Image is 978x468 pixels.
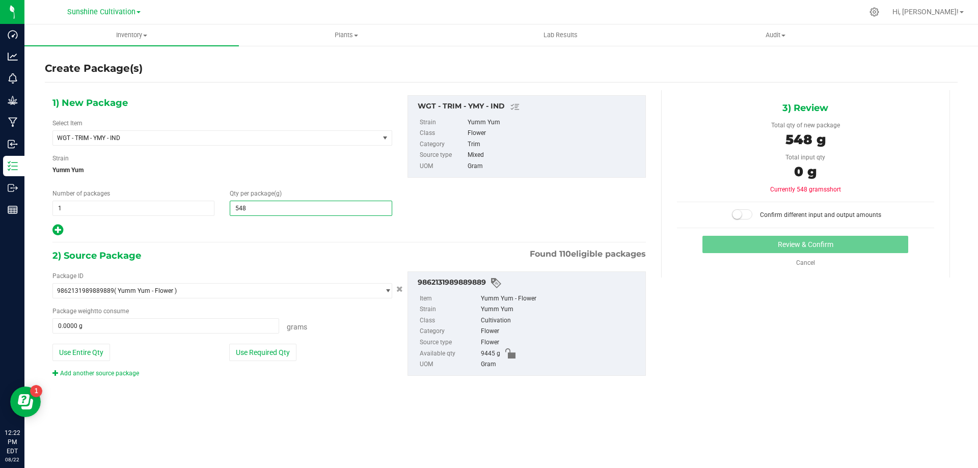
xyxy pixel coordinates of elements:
[52,370,139,377] a: Add another source package
[770,186,841,193] span: Currently 548 grams
[52,229,63,236] span: Add new output
[229,344,296,361] button: Use Required Qty
[53,319,279,333] input: 0.0000 g
[8,139,18,149] inline-svg: Inbound
[230,190,282,197] span: Qty per package
[24,31,239,40] span: Inventory
[794,163,817,180] span: 0 g
[78,308,96,315] span: weight
[52,190,110,197] span: Number of packages
[481,337,640,348] div: Flower
[782,100,828,116] span: 3) Review
[52,344,110,361] button: Use Entire Qty
[420,161,466,172] label: UOM
[468,117,640,128] div: Yumm Yum
[52,272,84,280] span: Package ID
[668,24,883,46] a: Audit
[892,8,959,16] span: Hi, [PERSON_NAME]!
[8,51,18,62] inline-svg: Analytics
[393,282,406,297] button: Cancel button
[468,161,640,172] div: Gram
[8,205,18,215] inline-svg: Reports
[52,308,129,315] span: Package to consume
[52,119,83,128] label: Select Item
[796,259,815,266] a: Cancel
[420,117,466,128] label: Strain
[760,211,881,218] span: Confirm different input and output amounts
[5,456,20,463] p: 08/22
[8,117,18,127] inline-svg: Manufacturing
[481,359,640,370] div: Gram
[239,24,453,46] a: Plants
[481,304,640,315] div: Yumm Yum
[8,95,18,105] inline-svg: Grow
[420,337,479,348] label: Source type
[10,387,41,417] iframe: Resource center
[420,359,479,370] label: UOM
[420,315,479,326] label: Class
[8,30,18,40] inline-svg: Dashboard
[468,150,640,161] div: Mixed
[52,95,128,111] span: 1) New Package
[57,287,114,294] span: 9862131989889889
[559,249,571,259] span: 110
[420,128,466,139] label: Class
[771,122,840,129] span: Total qty of new package
[5,428,20,456] p: 12:22 PM EDT
[45,61,143,76] h4: Create Package(s)
[481,348,500,360] span: 9445 g
[468,128,640,139] div: Flower
[57,134,362,142] span: WGT - TRIM - YMY - IND
[420,304,479,315] label: Strain
[8,161,18,171] inline-svg: Inventory
[114,287,177,294] span: ( Yumm Yum - Flower )
[827,186,841,193] span: short
[481,315,640,326] div: Cultivation
[379,284,392,298] span: select
[67,8,135,16] span: Sunshine Cultivation
[868,7,881,17] div: Manage settings
[420,348,479,360] label: Available qty
[702,236,908,253] button: Review & Confirm
[8,73,18,84] inline-svg: Monitoring
[53,201,214,215] input: 1
[669,31,882,40] span: Audit
[481,293,640,305] div: Yumm Yum - Flower
[287,323,307,331] span: Grams
[453,24,668,46] a: Lab Results
[30,385,42,397] iframe: Resource center unread badge
[52,248,141,263] span: 2) Source Package
[420,139,466,150] label: Category
[530,31,591,40] span: Lab Results
[24,24,239,46] a: Inventory
[379,131,392,145] span: select
[785,131,826,148] span: 548 g
[530,248,646,260] span: Found eligible packages
[418,101,640,113] div: WGT - TRIM - YMY - IND
[420,150,466,161] label: Source type
[785,154,825,161] span: Total input qty
[420,326,479,337] label: Category
[274,190,282,197] span: (g)
[239,31,453,40] span: Plants
[420,293,479,305] label: Item
[8,183,18,193] inline-svg: Outbound
[418,277,640,289] div: 9862131989889889
[468,139,640,150] div: Trim
[52,154,69,163] label: Strain
[481,326,640,337] div: Flower
[52,162,392,178] span: Yumm Yum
